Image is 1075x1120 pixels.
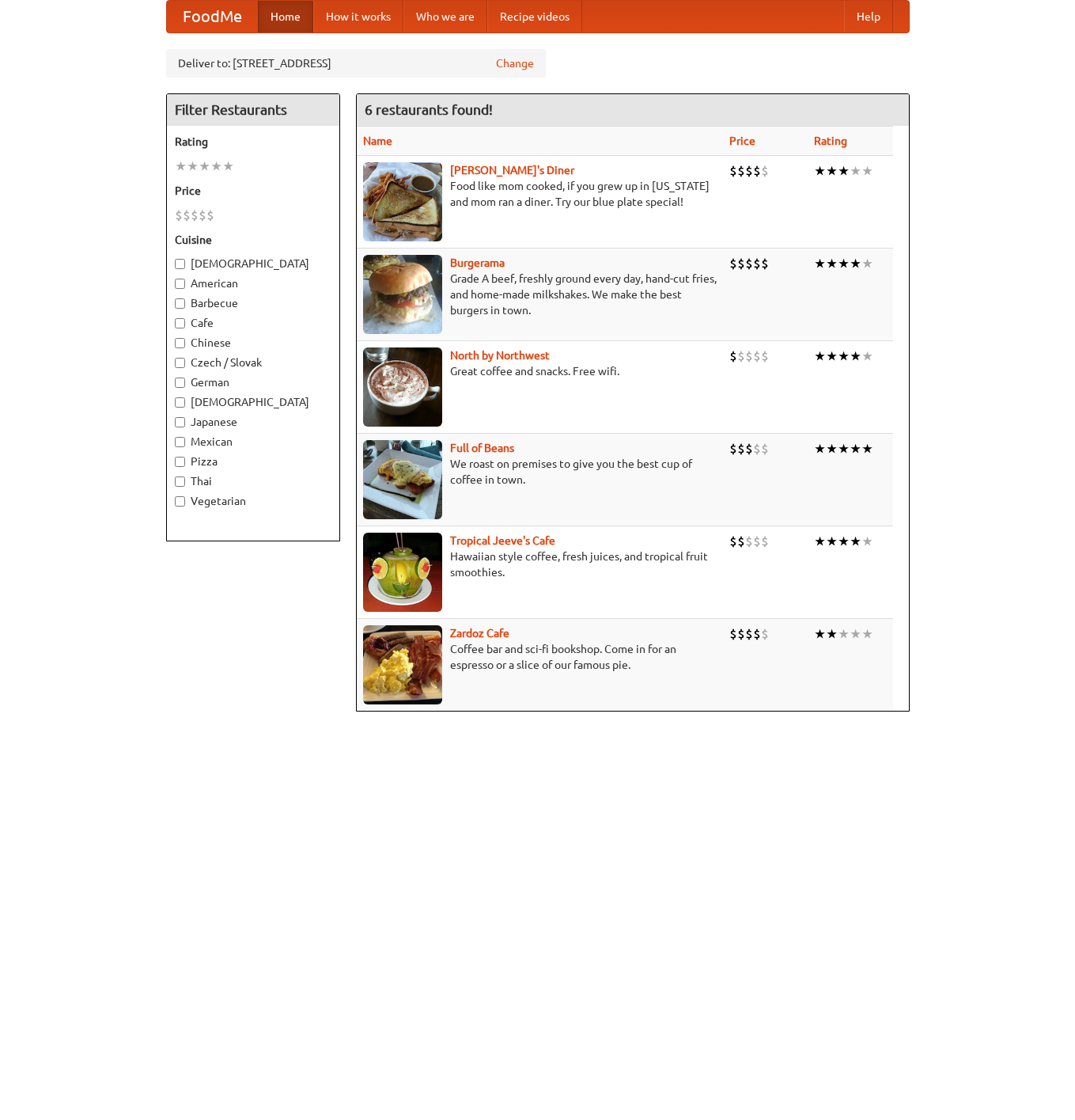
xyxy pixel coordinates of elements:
[729,347,737,365] li: $
[187,158,199,175] li: ★
[175,298,185,309] input: Barbecue
[861,440,873,457] li: ★
[175,256,331,271] label: [DEMOGRAPHIC_DATA]
[403,1,487,32] a: Who we are
[450,442,514,454] b: Full of Beans
[761,440,769,457] li: $
[838,347,850,365] li: ★
[175,134,331,150] h5: Rating
[761,533,769,550] li: $
[258,1,313,32] a: Home
[175,496,185,507] input: Vegetarian
[761,255,769,272] li: $
[363,549,717,580] p: Hawaiian style coffee, fresh juices, and tropical fruit smoothies.
[175,417,185,427] input: Japanese
[850,440,861,457] li: ★
[167,1,258,32] a: FoodMe
[761,625,769,643] li: $
[814,135,847,147] a: Rating
[175,437,185,447] input: Mexican
[363,533,442,612] img: jeeves.jpg
[175,315,331,331] label: Cafe
[737,533,745,550] li: $
[753,625,761,643] li: $
[496,55,534,71] a: Change
[729,255,737,272] li: $
[450,164,574,177] b: [PERSON_NAME]'s Diner
[761,162,769,180] li: $
[826,625,838,643] li: ★
[737,255,745,272] li: $
[175,473,331,489] label: Thai
[450,256,505,269] a: Burgerama
[850,347,861,365] li: ★
[753,162,761,180] li: $
[737,162,745,180] li: $
[175,414,331,430] label: Japanese
[199,158,210,175] li: ★
[745,440,753,457] li: $
[183,207,191,224] li: $
[175,295,331,311] label: Barbecue
[175,397,185,408] input: [DEMOGRAPHIC_DATA]
[814,440,826,457] li: ★
[737,625,745,643] li: $
[814,255,826,272] li: ★
[753,255,761,272] li: $
[861,347,873,365] li: ★
[826,347,838,365] li: ★
[175,493,331,509] label: Vegetarian
[729,162,737,180] li: $
[745,347,753,365] li: $
[729,135,755,147] a: Price
[861,625,873,643] li: ★
[175,374,331,390] label: German
[363,440,442,519] img: beans.jpg
[850,625,861,643] li: ★
[850,255,861,272] li: ★
[199,207,206,224] li: $
[167,94,339,126] h4: Filter Restaurants
[761,347,769,365] li: $
[363,363,717,379] p: Great coffee and snacks. Free wifi.
[365,102,493,117] ng-pluralize: 6 restaurants found!
[175,457,185,467] input: Pizza
[363,135,392,147] a: Name
[826,440,838,457] li: ★
[450,349,550,362] b: North by Northwest
[210,158,222,175] li: ★
[313,1,403,32] a: How it works
[850,533,861,550] li: ★
[363,271,717,318] p: Grade A beef, freshly ground every day, hand-cut fries, and home-made milkshakes. We make the bes...
[826,533,838,550] li: ★
[745,255,753,272] li: $
[861,162,873,180] li: ★
[191,207,199,224] li: $
[175,259,185,269] input: [DEMOGRAPHIC_DATA]
[363,641,717,673] p: Coffee bar and sci-fi bookshop. Come in for an espresso or a slice of our famous pie.
[737,440,745,457] li: $
[175,275,331,291] label: American
[175,232,331,248] h5: Cuisine
[753,347,761,365] li: $
[175,338,185,348] input: Chinese
[363,178,717,210] p: Food like mom cooked, if you grew up in [US_STATE] and mom ran a diner. Try our blue plate special!
[850,162,861,180] li: ★
[838,162,850,180] li: ★
[450,627,509,640] a: Zardoz Cafe
[487,1,582,32] a: Recipe videos
[363,255,442,334] img: burgerama.jpg
[729,440,737,457] li: $
[745,533,753,550] li: $
[745,162,753,180] li: $
[175,394,331,410] label: [DEMOGRAPHIC_DATA]
[838,625,850,643] li: ★
[175,454,331,469] label: Pizza
[363,625,442,704] img: zardoz.jpg
[844,1,893,32] a: Help
[826,255,838,272] li: ★
[861,533,873,550] li: ★
[753,440,761,457] li: $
